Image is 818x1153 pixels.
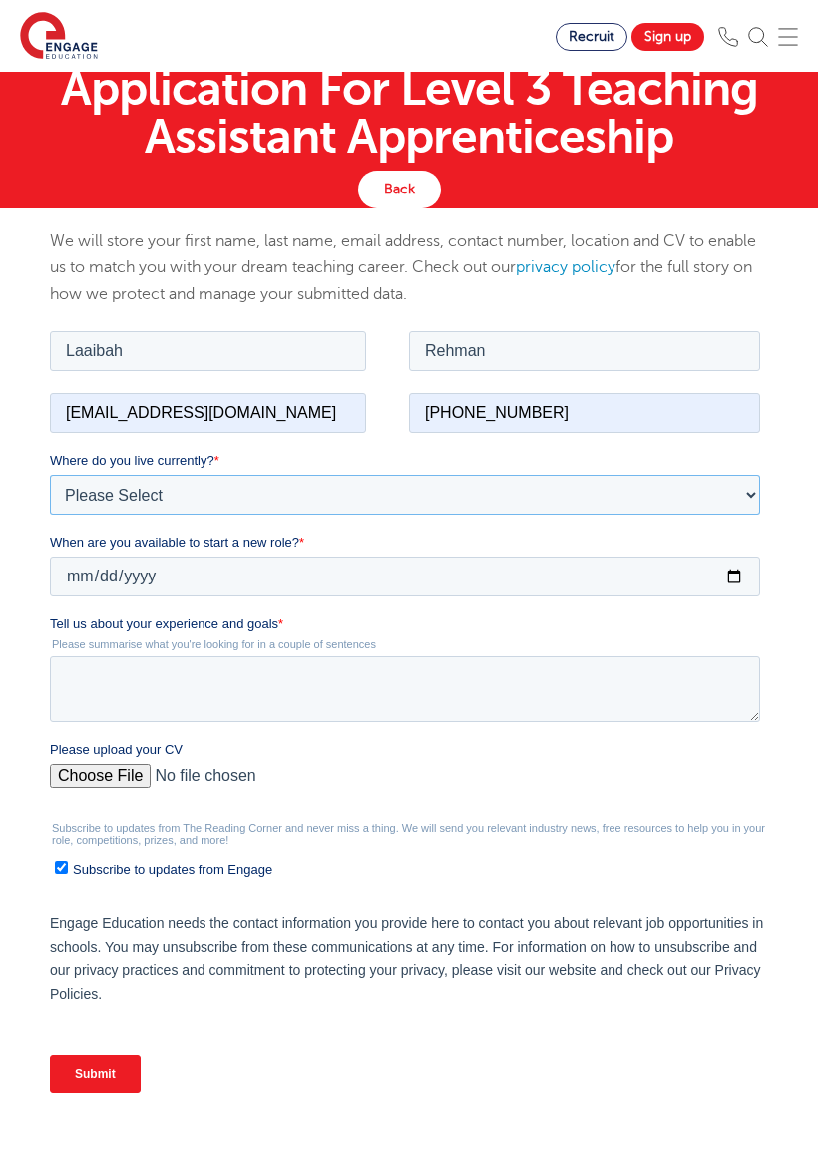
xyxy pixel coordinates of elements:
[556,23,627,51] a: Recruit
[778,27,798,47] img: Mobile Menu
[50,327,768,1135] iframe: Form 0
[748,27,768,47] img: Search
[718,27,738,47] img: Phone
[20,12,98,62] img: Engage Education
[50,65,768,161] h1: Application For Level 3 Teaching Assistant Apprenticeship
[50,228,768,307] p: We will store your first name, last name, email address, contact number, location and CV to enabl...
[358,171,441,208] a: Back
[569,29,614,44] span: Recruit
[631,23,704,51] a: Sign up
[516,258,615,276] a: privacy policy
